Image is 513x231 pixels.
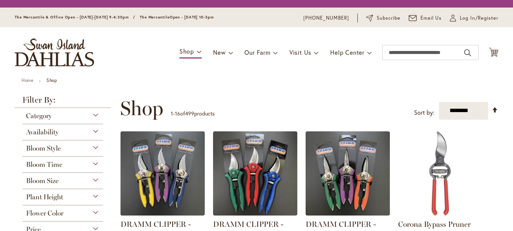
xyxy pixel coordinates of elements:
a: Subscribe [366,14,400,22]
strong: Filter By: [15,96,111,108]
a: Email Us [409,14,442,22]
span: Help Center [330,48,365,56]
span: Subscribe [377,14,400,22]
span: Bloom Size [26,177,59,185]
a: [PHONE_NUMBER] [303,14,349,22]
span: Visit Us [289,48,311,56]
strong: Shop [46,77,57,83]
span: Log In/Register [460,14,498,22]
span: The Mercantile & Office Open - [DATE]-[DATE] 9-4:30pm / The Mercantile [15,15,170,20]
button: Search [464,47,471,59]
span: Availability [26,128,59,136]
span: New [213,48,226,56]
img: Corona Bypass Pruner [398,131,482,216]
span: Flower Color [26,209,63,217]
span: Shop [120,97,163,120]
img: DRAMM CLIPPER - Bypass Pruner [213,131,297,216]
span: Open - [DATE] 10-3pm [170,15,214,20]
label: Sort by: [414,106,434,120]
a: Corona Bypass Pruner [398,210,482,217]
a: store logo [15,38,94,66]
a: DRAMM CLIPPER - Compact Pruner [121,210,205,217]
p: - of products [171,108,215,120]
span: Bloom Style [26,144,61,152]
span: Shop [179,47,194,55]
span: Email Us [420,14,442,22]
a: DRAMM CLIPPER - Compact Shear [306,210,390,217]
span: Category [26,112,52,120]
a: Corona Bypass Pruner [398,220,471,229]
span: Plant Height [26,193,63,201]
a: DRAMM CLIPPER - Bypass Pruner [213,210,297,217]
a: Home [22,77,33,83]
img: DRAMM CLIPPER - Compact Shear [306,131,390,216]
span: Our Farm [244,48,270,56]
img: DRAMM CLIPPER - Compact Pruner [121,131,205,216]
span: 1 [171,110,173,117]
span: 16 [175,110,180,117]
span: Bloom Time [26,160,62,169]
span: 499 [185,110,194,117]
a: Log In/Register [450,14,498,22]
